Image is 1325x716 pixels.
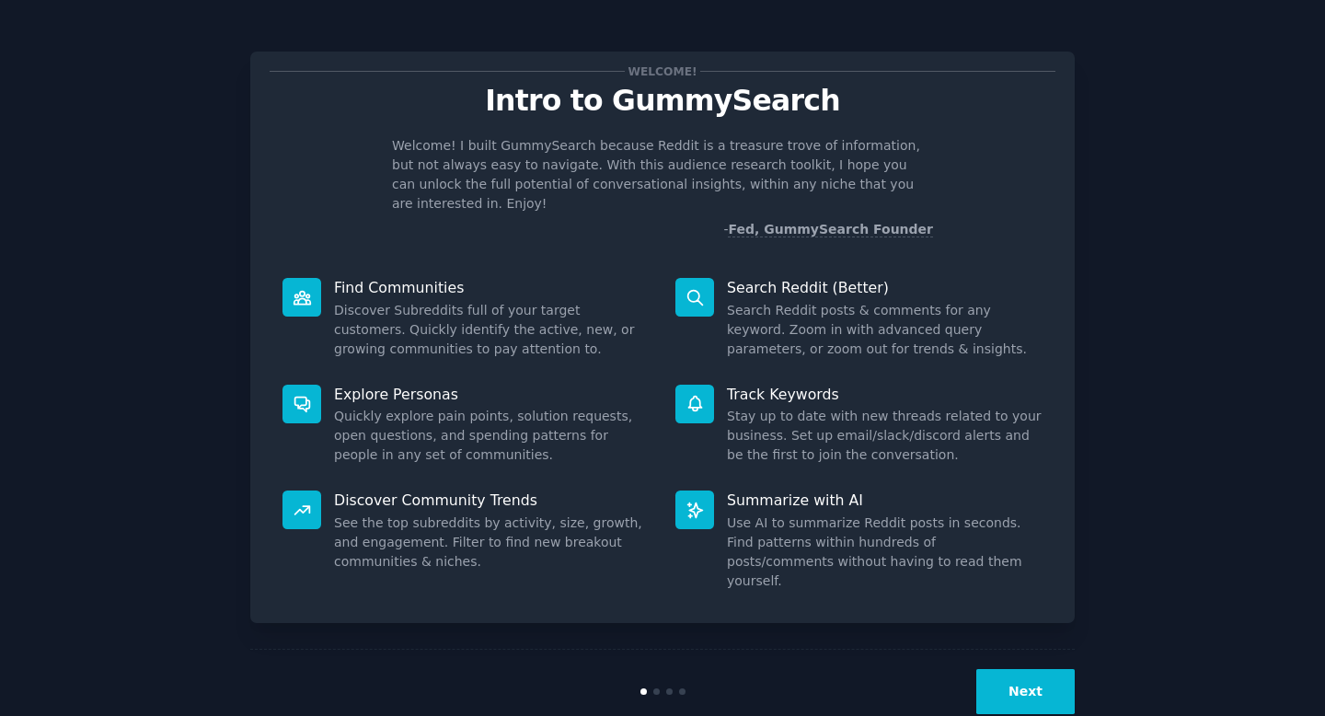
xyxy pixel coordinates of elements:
[334,278,650,297] p: Find Communities
[625,62,700,81] span: Welcome!
[728,222,933,237] a: Fed, GummySearch Founder
[727,514,1043,591] dd: Use AI to summarize Reddit posts in seconds. Find patterns within hundreds of posts/comments with...
[392,136,933,214] p: Welcome! I built GummySearch because Reddit is a treasure trove of information, but not always ea...
[727,407,1043,465] dd: Stay up to date with new threads related to your business. Set up email/slack/discord alerts and ...
[976,669,1075,714] button: Next
[270,85,1055,117] p: Intro to GummySearch
[727,301,1043,359] dd: Search Reddit posts & comments for any keyword. Zoom in with advanced query parameters, or zoom o...
[727,385,1043,404] p: Track Keywords
[334,514,650,572] dd: See the top subreddits by activity, size, growth, and engagement. Filter to find new breakout com...
[334,301,650,359] dd: Discover Subreddits full of your target customers. Quickly identify the active, new, or growing c...
[727,491,1043,510] p: Summarize with AI
[334,407,650,465] dd: Quickly explore pain points, solution requests, open questions, and spending patterns for people ...
[334,491,650,510] p: Discover Community Trends
[727,278,1043,297] p: Search Reddit (Better)
[723,220,933,239] div: -
[334,385,650,404] p: Explore Personas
